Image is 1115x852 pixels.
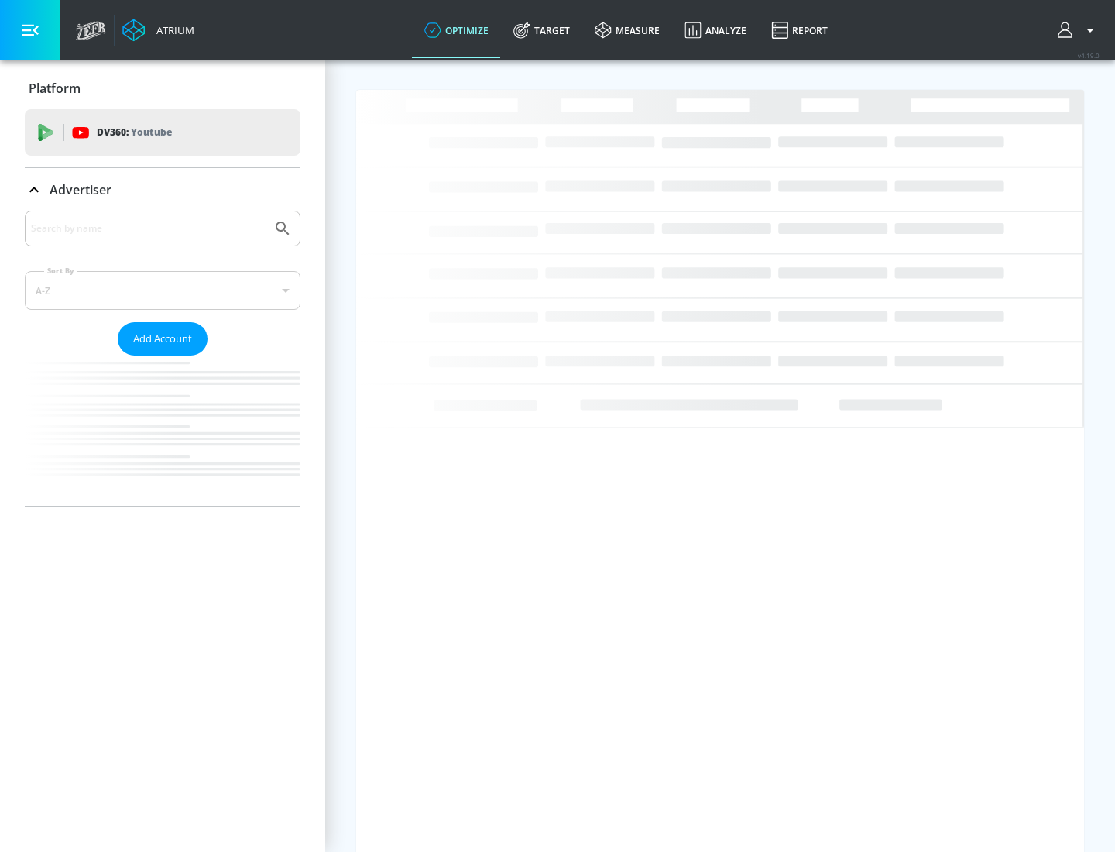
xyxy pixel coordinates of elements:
[118,322,208,356] button: Add Account
[29,80,81,97] p: Platform
[25,356,300,506] nav: list of Advertiser
[672,2,759,58] a: Analyze
[412,2,501,58] a: optimize
[1078,51,1100,60] span: v 4.19.0
[25,67,300,110] div: Platform
[31,218,266,239] input: Search by name
[44,266,77,276] label: Sort By
[582,2,672,58] a: measure
[50,181,111,198] p: Advertiser
[122,19,194,42] a: Atrium
[25,168,300,211] div: Advertiser
[25,271,300,310] div: A-Z
[25,211,300,506] div: Advertiser
[25,109,300,156] div: DV360: Youtube
[133,330,192,348] span: Add Account
[150,23,194,37] div: Atrium
[97,124,172,141] p: DV360:
[131,124,172,140] p: Youtube
[501,2,582,58] a: Target
[759,2,840,58] a: Report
